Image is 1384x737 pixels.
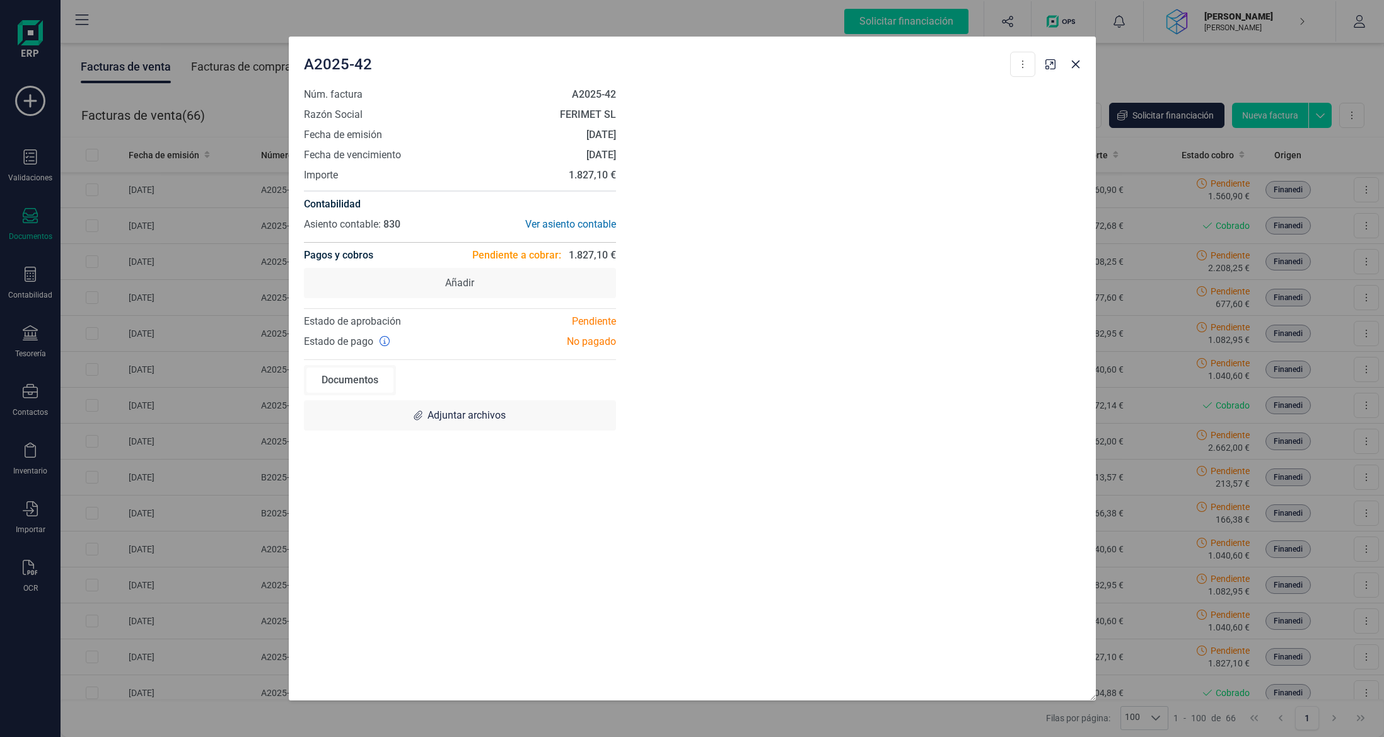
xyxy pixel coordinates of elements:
[304,334,373,349] span: Estado de pago
[445,276,474,291] span: Añadir
[560,108,616,120] strong: FERIMET SL
[586,129,616,141] strong: [DATE]
[304,127,382,142] span: Fecha de emisión
[460,314,625,329] div: Pendiente
[306,368,393,393] div: Documentos
[304,243,373,268] h4: Pagos y cobros
[304,107,363,122] span: Razón Social
[569,169,616,181] strong: 1.827,10 €
[427,408,506,423] span: Adjuntar archivos
[304,148,401,163] span: Fecha de vencimiento
[304,197,617,212] h4: Contabilidad
[586,149,616,161] strong: [DATE]
[569,248,616,263] span: 1.827,10 €
[304,54,372,74] span: A2025-42
[460,217,616,232] div: Ver asiento contable
[304,168,338,183] span: Importe
[304,315,401,327] span: Estado de aprobación
[304,218,381,230] span: Asiento contable:
[304,87,363,102] span: Núm. factura
[472,248,561,263] span: Pendiente a cobrar:
[460,334,625,349] div: No pagado
[304,400,617,431] div: Adjuntar archivos
[383,218,400,230] span: 830
[572,88,616,100] strong: A2025-42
